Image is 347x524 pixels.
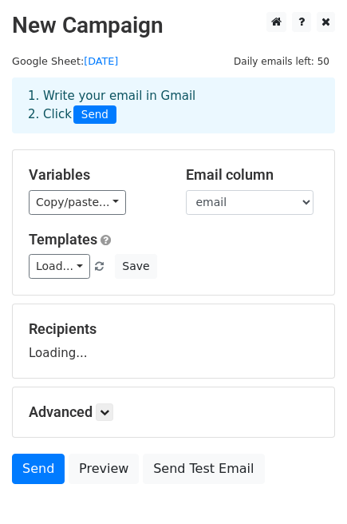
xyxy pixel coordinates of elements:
a: Send Test Email [143,454,264,484]
h5: Recipients [29,320,318,338]
a: Copy/paste... [29,190,126,215]
h5: Variables [29,166,162,184]
small: Google Sheet: [12,55,118,67]
a: Send [12,454,65,484]
button: Save [115,254,156,279]
a: [DATE] [84,55,118,67]
h5: Email column [186,166,319,184]
div: 1. Write your email in Gmail 2. Click [16,87,331,124]
div: Loading... [29,320,318,362]
h2: New Campaign [12,12,335,39]
span: Send [73,105,116,125]
span: Daily emails left: 50 [228,53,335,70]
a: Daily emails left: 50 [228,55,335,67]
a: Preview [69,454,139,484]
h5: Advanced [29,403,318,421]
a: Templates [29,231,97,248]
a: Load... [29,254,90,279]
